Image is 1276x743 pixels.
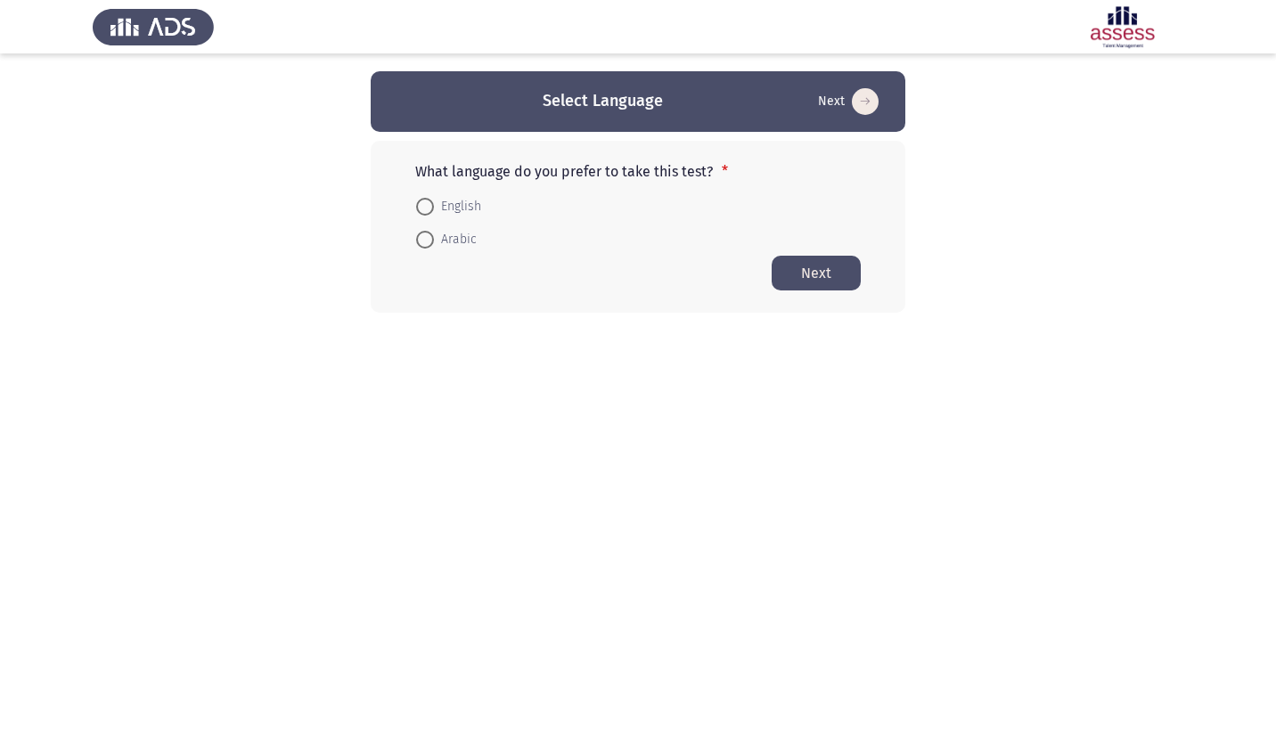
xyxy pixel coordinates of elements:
[1062,2,1183,52] img: Assessment logo of Motivation Assessment
[434,196,481,217] span: English
[772,256,861,290] button: Start assessment
[415,163,861,180] p: What language do you prefer to take this test?
[543,90,663,112] h3: Select Language
[434,229,477,250] span: Arabic
[93,2,214,52] img: Assess Talent Management logo
[813,87,884,116] button: Start assessment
